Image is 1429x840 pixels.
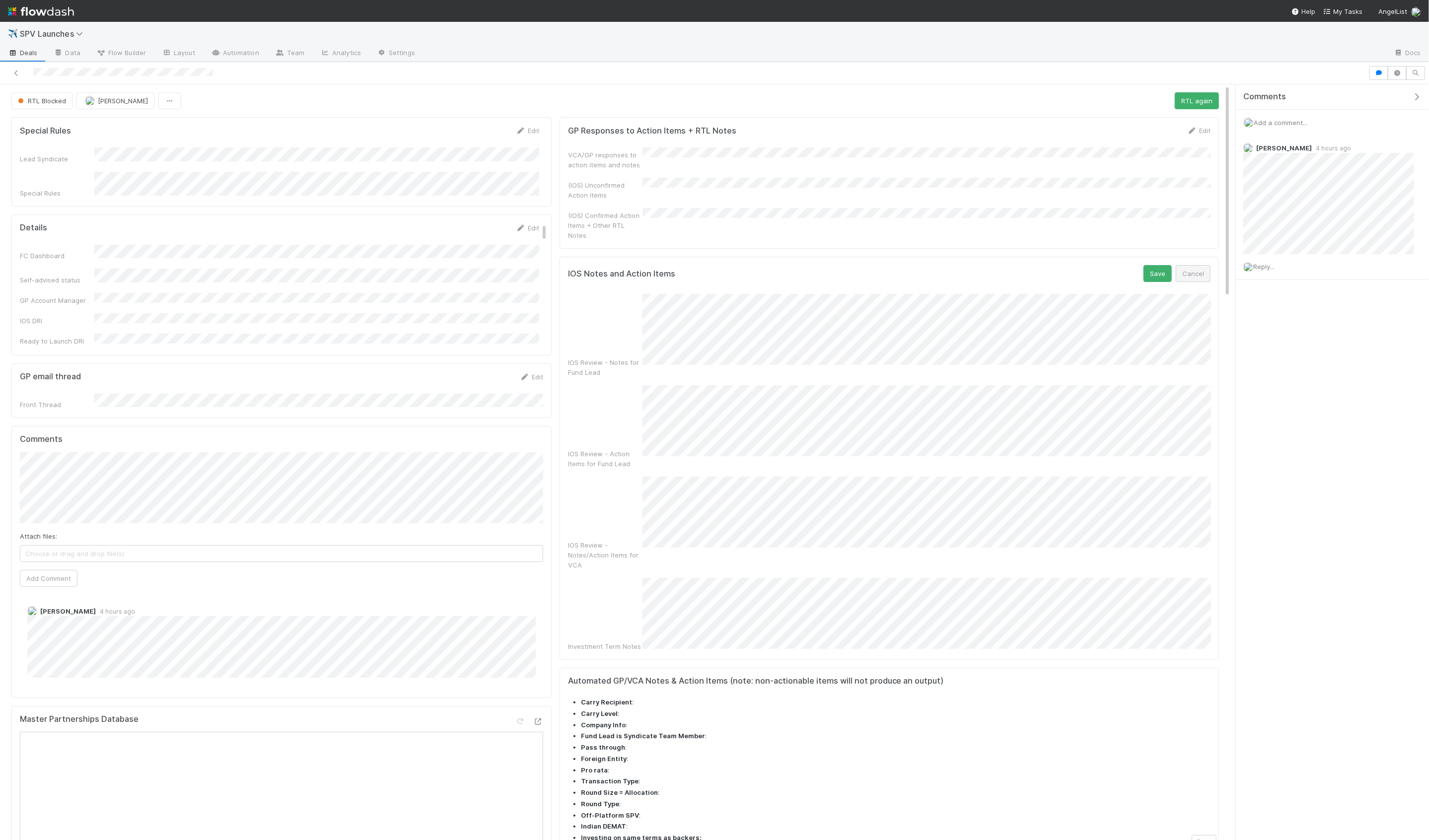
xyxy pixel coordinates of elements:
[20,251,94,261] div: FC Dashboard
[581,731,1211,741] li: :
[20,188,94,198] div: Special Rules
[1386,46,1429,62] a: Docs
[581,811,1211,821] li: :
[85,96,95,106] img: avatar_aa70801e-8de5-4477-ab9d-eb7c67de69c1.png
[20,316,94,326] div: IOS DRI
[20,223,47,233] h5: Details
[568,357,643,377] div: IOS Review - Notes for Fund Lead
[1176,265,1211,282] button: Cancel
[203,46,267,62] a: Automation
[20,570,77,587] button: Add Comment
[581,822,626,830] strong: Indian DEMAT
[568,126,736,136] h5: GP Responses to Action Items + RTL Notes
[1291,6,1315,16] div: Help
[369,46,423,62] a: Settings
[568,540,643,570] div: IOS Review - Notes/Action Items for VCA
[154,46,203,62] a: Layout
[1175,92,1219,109] button: RTL again
[20,400,94,410] div: Front Thread
[20,434,543,444] h5: Comments
[581,800,619,808] strong: Round Type
[20,531,57,541] label: Attach files:
[1312,144,1351,152] span: 4 hours ago
[581,766,1211,775] li: :
[8,48,38,58] span: Deals
[581,799,1211,809] li: :
[1187,127,1211,135] a: Edit
[46,46,88,62] a: Data
[20,29,88,39] span: SPV Launches
[581,811,639,819] strong: Off-Platform SPV
[20,126,71,136] h5: Special Rules
[581,743,1211,753] li: :
[8,29,18,38] span: ✈️
[312,46,369,62] a: Analytics
[20,714,139,724] h5: Master Partnerships Database
[581,720,1211,730] li: :
[581,698,1211,707] li: :
[20,372,81,382] h5: GP email thread
[1143,265,1172,282] button: Save
[8,3,74,20] img: logo-inverted-e16ddd16eac7371096b0.svg
[581,743,625,751] strong: Pass through
[76,92,154,109] button: [PERSON_NAME]
[568,180,643,200] div: (IOS) Unconfirmed Action Items
[1243,92,1286,102] span: Comments
[1243,143,1253,153] img: avatar_aa70801e-8de5-4477-ab9d-eb7c67de69c1.png
[16,97,66,105] span: RTL Blocked
[581,788,1211,798] li: :
[267,46,312,62] a: Team
[568,449,643,469] div: IOS Review - Action Items for Fund Lead
[88,46,154,62] a: Flow Builder
[520,373,543,381] a: Edit
[27,606,37,616] img: avatar_aa70801e-8de5-4477-ab9d-eb7c67de69c1.png
[1254,119,1307,127] span: Add a comment...
[581,698,632,706] strong: Carry Recipient
[1256,144,1312,152] span: [PERSON_NAME]
[20,275,94,285] div: Self-advised status
[96,48,146,58] span: Flow Builder
[581,766,608,774] strong: Pro rata
[1244,118,1254,128] img: avatar_04f2f553-352a-453f-b9fb-c6074dc60769.png
[581,709,1211,719] li: :
[20,295,94,305] div: GP Account Manager
[568,676,1211,686] h5: Automated GP/VCA Notes & Action Items (note: non-actionable items will not produce an output)
[40,607,96,615] span: [PERSON_NAME]
[568,269,675,279] h5: IOS Notes and Action Items
[581,732,705,740] strong: Fund Lead is Syndicate Team Member
[98,97,148,105] span: [PERSON_NAME]
[11,92,72,109] button: RTL Blocked
[1411,7,1421,17] img: avatar_04f2f553-352a-453f-b9fb-c6074dc60769.png
[1253,263,1275,271] span: Reply...
[568,150,643,170] div: VCA/GP responses to action items and notes
[581,721,626,729] strong: Company Info
[1378,7,1407,15] span: AngelList
[20,336,94,346] div: Ready to Launch DRI
[581,777,639,785] strong: Transaction Type
[581,788,658,796] strong: Round Size = Allocation
[581,755,627,763] strong: Foreign Entity
[516,127,539,135] a: Edit
[1323,7,1362,15] span: My Tasks
[96,608,135,615] span: 4 hours ago
[568,641,643,651] div: Investment Term Notes
[20,546,543,561] span: Choose or drag and drop file(s)
[581,709,618,717] strong: Carry Level
[1323,6,1362,16] a: My Tasks
[20,154,94,164] div: Lead Syndicate
[581,822,1211,832] li: :
[516,224,539,232] a: Edit
[581,754,1211,764] li: :
[568,210,643,240] div: (IOS) Confirmed Action Items + Other RTL Notes
[1243,262,1253,272] img: avatar_04f2f553-352a-453f-b9fb-c6074dc60769.png
[581,776,1211,786] li: :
